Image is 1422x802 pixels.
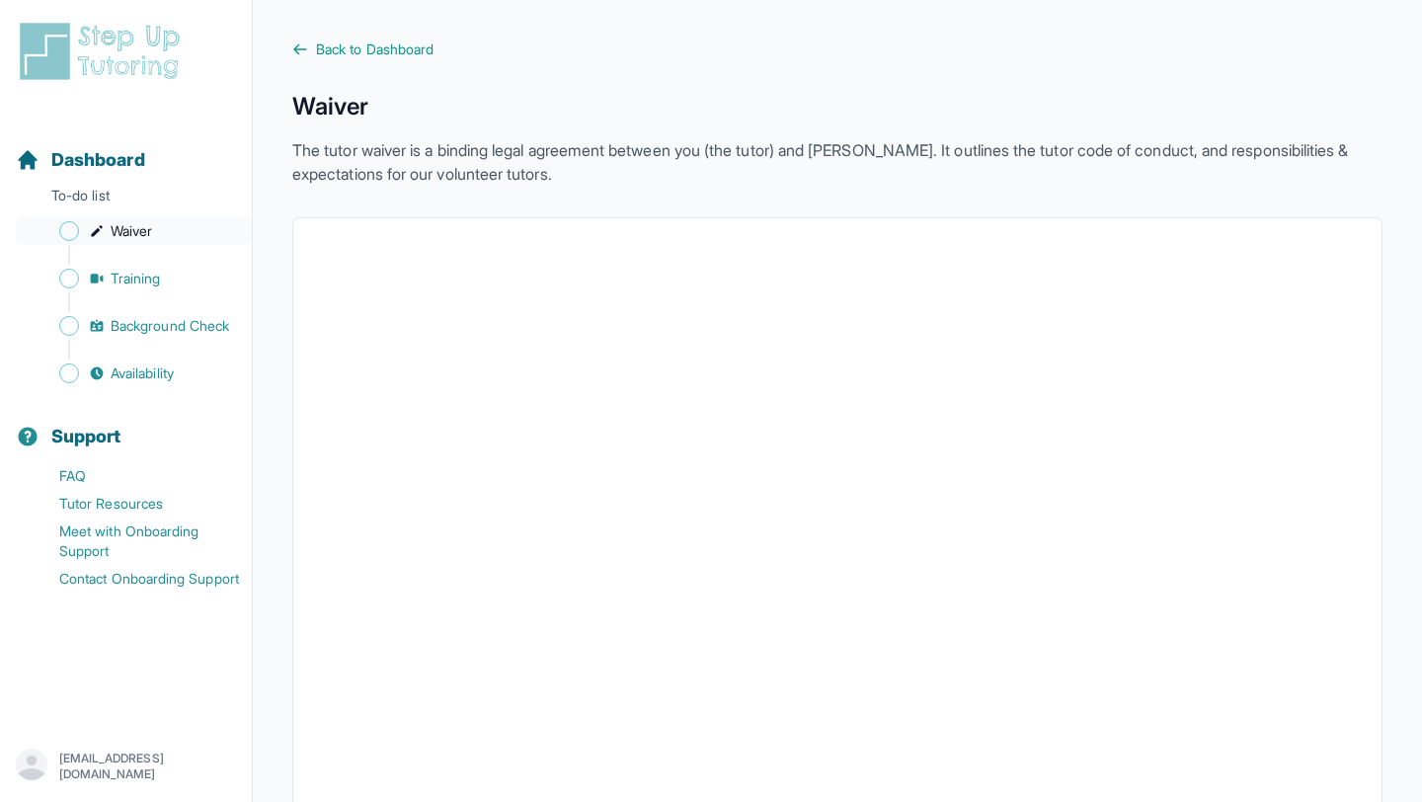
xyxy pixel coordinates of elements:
[292,40,1382,59] a: Back to Dashboard
[16,265,252,292] a: Training
[111,269,161,288] span: Training
[111,363,174,383] span: Availability
[16,518,252,565] a: Meet with Onboarding Support
[8,115,244,182] button: Dashboard
[16,490,252,518] a: Tutor Resources
[16,312,252,340] a: Background Check
[16,462,252,490] a: FAQ
[16,20,192,83] img: logo
[111,316,229,336] span: Background Check
[16,749,236,784] button: [EMAIL_ADDRESS][DOMAIN_NAME]
[111,221,152,241] span: Waiver
[51,146,145,174] span: Dashboard
[316,40,434,59] span: Back to Dashboard
[16,146,145,174] a: Dashboard
[8,391,244,458] button: Support
[51,423,121,450] span: Support
[292,138,1382,186] p: The tutor waiver is a binding legal agreement between you (the tutor) and [PERSON_NAME]. It outli...
[8,186,244,213] p: To-do list
[59,751,236,782] p: [EMAIL_ADDRESS][DOMAIN_NAME]
[16,217,252,245] a: Waiver
[292,91,1382,122] h1: Waiver
[16,565,252,593] a: Contact Onboarding Support
[16,360,252,387] a: Availability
